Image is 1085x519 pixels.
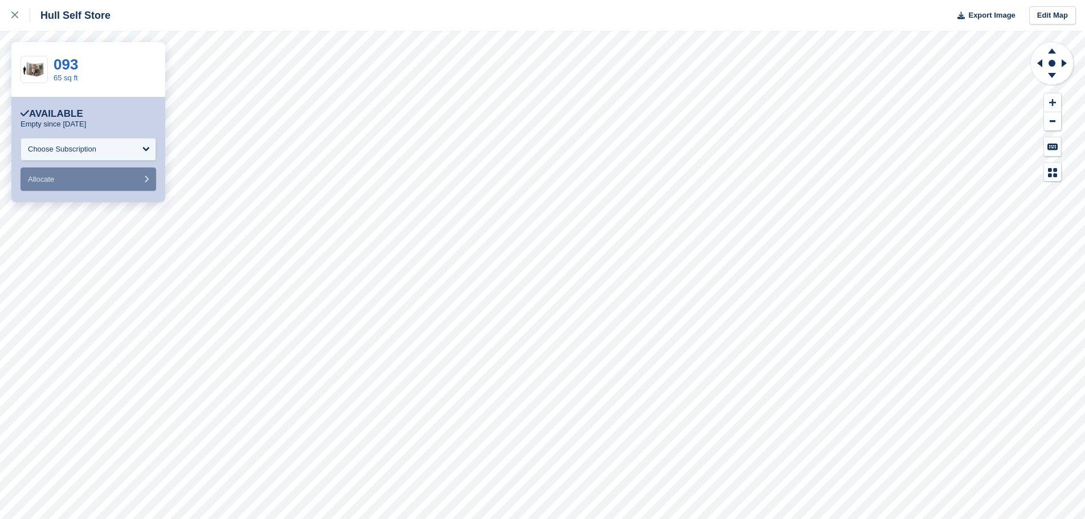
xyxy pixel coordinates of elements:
[1044,163,1061,182] button: Map Legend
[21,108,83,120] div: Available
[951,6,1016,25] button: Export Image
[1044,137,1061,156] button: Keyboard Shortcuts
[1044,93,1061,112] button: Zoom In
[28,175,54,183] span: Allocate
[54,73,78,82] a: 65 sq ft
[1044,112,1061,131] button: Zoom Out
[968,10,1015,21] span: Export Image
[21,167,156,191] button: Allocate
[1029,6,1076,25] a: Edit Map
[30,9,110,22] div: Hull Self Store
[54,56,78,73] a: 093
[21,120,86,129] p: Empty since [DATE]
[21,60,47,80] img: 64-sqft-unit.jpg
[28,144,96,155] div: Choose Subscription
